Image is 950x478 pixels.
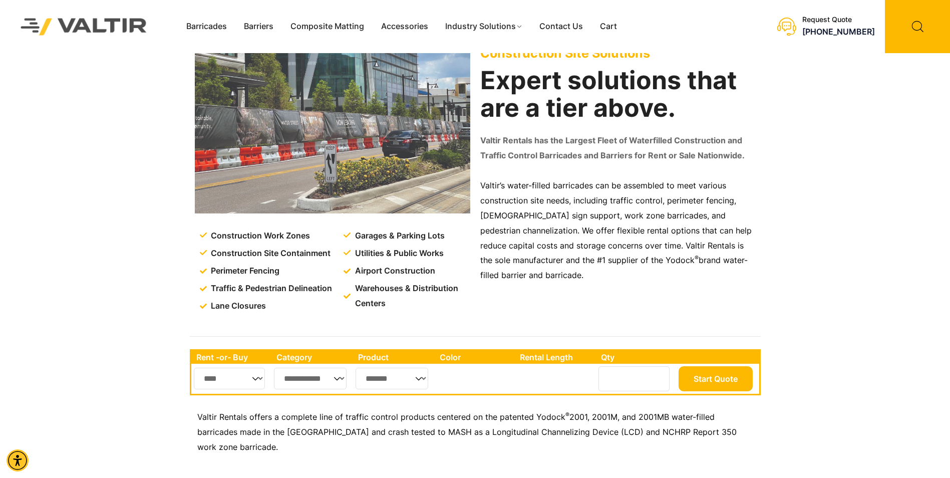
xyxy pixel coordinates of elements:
[802,16,875,25] div: Request Quote
[271,351,354,364] th: Category
[178,19,235,34] a: Barricades
[208,299,266,314] span: Lane Closures
[598,366,670,391] input: Number
[480,67,756,122] h2: Expert solutions that are a tier above.
[353,264,435,279] span: Airport Construction
[565,411,569,418] sup: ®
[373,19,437,34] a: Accessories
[353,281,472,311] span: Warehouses & Distribution Centers
[208,281,332,296] span: Traffic & Pedestrian Delineation
[235,19,282,34] a: Barriers
[208,264,279,279] span: Perimeter Fencing
[596,351,676,364] th: Qty
[515,351,596,364] th: Rental Length
[437,19,531,34] a: Industry Solutions
[353,351,435,364] th: Product
[8,5,160,49] img: Valtir Rentals
[197,412,565,422] span: Valtir Rentals offers a complete line of traffic control products centered on the patented Yodock
[208,228,310,244] span: Construction Work Zones
[480,133,756,163] p: Valtir Rentals has the Largest Fleet of Waterfilled Construction and Traffic Control Barricades a...
[197,412,737,452] span: 2001, 2001M, and 2001MB water-filled barricades made in the [GEOGRAPHIC_DATA] and crash tested to...
[274,368,347,389] select: Single select
[7,449,29,471] div: Accessibility Menu
[531,19,591,34] a: Contact Us
[353,246,444,261] span: Utilities & Public Works
[282,19,373,34] a: Composite Matting
[480,46,756,61] p: Construction Site Solutions
[591,19,625,34] a: Cart
[435,351,515,364] th: Color
[356,368,428,389] select: Single select
[208,246,331,261] span: Construction Site Containment
[195,46,470,213] img: Construction Site Solutions
[480,178,756,283] p: Valtir’s water-filled barricades can be assembled to meet various construction site needs, includ...
[695,254,699,262] sup: ®
[802,27,875,37] a: call (888) 496-3625
[194,368,265,389] select: Single select
[191,351,271,364] th: Rent -or- Buy
[353,228,445,244] span: Garages & Parking Lots
[679,366,753,391] button: Start Quote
